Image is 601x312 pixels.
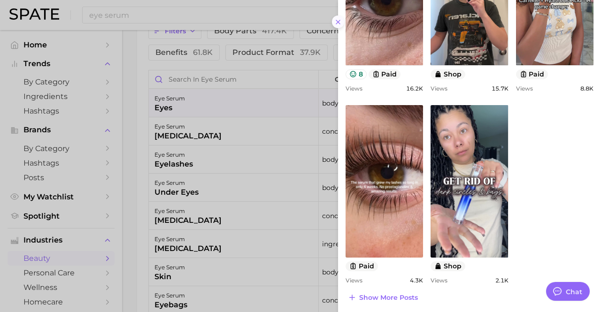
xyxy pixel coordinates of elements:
[431,69,465,79] button: shop
[431,261,465,271] button: shop
[492,85,509,92] span: 15.7k
[516,69,548,79] button: paid
[346,277,362,284] span: Views
[346,291,420,304] button: Show more posts
[346,69,367,79] button: 8
[495,277,509,284] span: 2.1k
[580,85,593,92] span: 8.8k
[359,294,418,302] span: Show more posts
[410,277,423,284] span: 4.3k
[431,85,447,92] span: Views
[431,277,447,284] span: Views
[369,69,401,79] button: paid
[346,85,362,92] span: Views
[346,261,378,271] button: paid
[516,85,533,92] span: Views
[406,85,423,92] span: 16.2k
